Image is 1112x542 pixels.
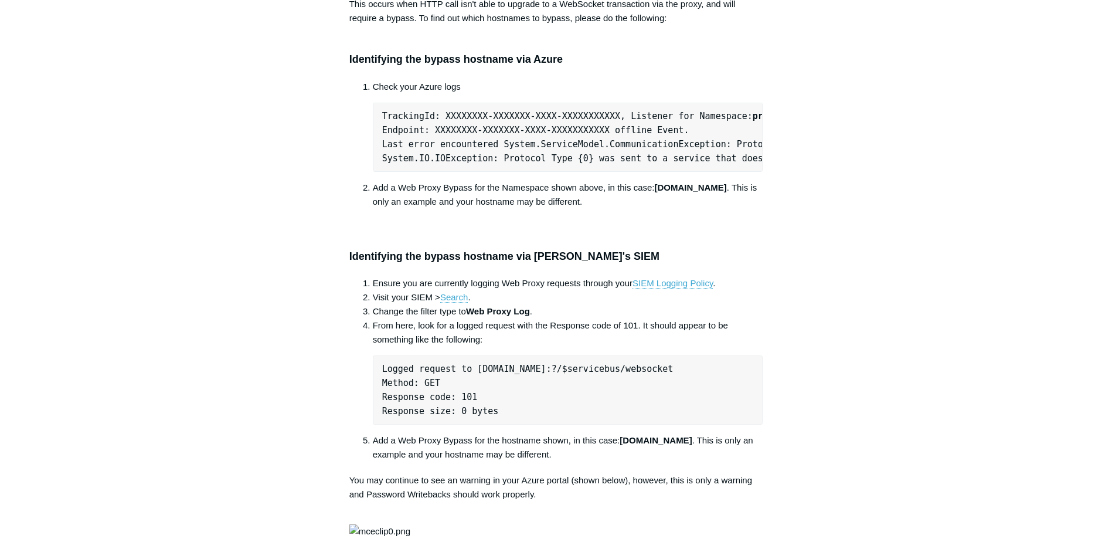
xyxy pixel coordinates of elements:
pre: TrackingId: XXXXXXXX-XXXXXXX-XXXX-XXXXXXXXXXX, Listener for Namespace: , Endpoint: XXXXXXXX-XXXXX... [373,103,763,172]
pre: Logged request to [DOMAIN_NAME]:?/$servicebus/websocket Method: GET Response code: 101 Response s... [373,355,763,425]
p: You may continue to see an warning in your Azure portal (shown below), however, this is only a wa... [349,473,763,516]
img: mceclip0.png [349,524,410,538]
h3: Identifying the bypass hostname via Azure [349,34,763,68]
li: Add a Web Proxy Bypass for the hostname shown, in this case: . This is only an example and your h... [373,433,763,462]
a: SIEM Logging Policy [632,278,713,289]
li: Ensure you are currently logging Web Proxy requests through your . [373,276,763,290]
li: Change the filter type to . [373,304,763,319]
strong: [DOMAIN_NAME] [620,435,692,445]
a: Search [440,292,468,303]
li: Check your Azure logs [373,80,763,172]
strong: prodscu [753,111,790,121]
strong: Web Proxy Log [466,306,530,316]
li: From here, look for a logged request with the Response code of 101. It should appear to be someth... [373,319,763,425]
strong: [DOMAIN_NAME] [655,182,727,192]
li: Visit your SIEM > . [373,290,763,304]
li: Add a Web Proxy Bypass for the Namespace shown above, in this case: . This is only an example and... [373,181,763,209]
h3: Identifying the bypass hostname via [PERSON_NAME]'s SIEM [349,248,763,265]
